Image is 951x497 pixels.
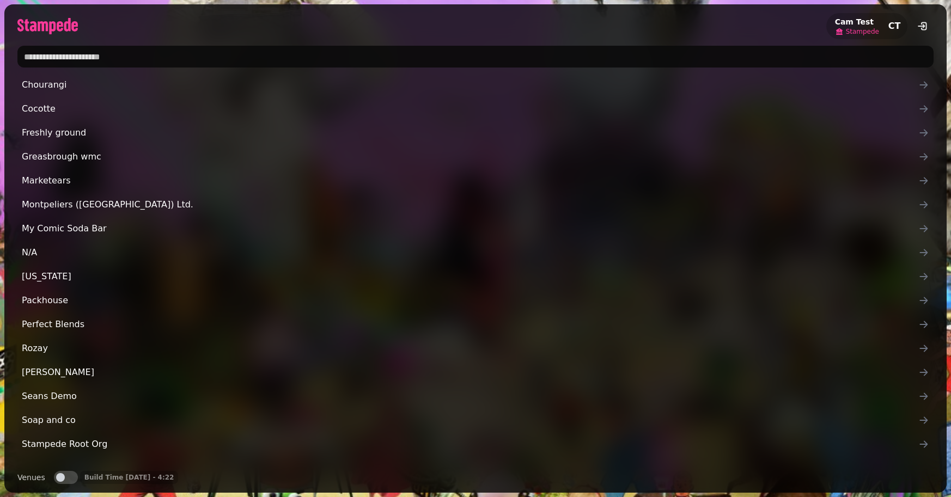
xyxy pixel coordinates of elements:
span: Cocotte [22,102,918,115]
a: Freshly ground [17,122,934,144]
button: logout [912,15,934,37]
a: [US_STATE] [17,266,934,287]
span: Packhouse [22,294,918,307]
a: My Comic Soda Bar [17,218,934,240]
h2: Cam Test [835,16,879,27]
span: Marketears [22,174,918,187]
a: Marketears [17,170,934,192]
span: [US_STATE] [22,270,918,283]
p: Build Time [DATE] - 4:22 [84,473,174,482]
a: Rozay [17,338,934,359]
a: Greasbrough wmc [17,146,934,168]
a: Packhouse [17,290,934,311]
a: Montpeliers ([GEOGRAPHIC_DATA]) Ltd. [17,194,934,216]
span: Stampede [846,27,879,36]
span: N/A [22,246,918,259]
a: Cocotte [17,98,934,120]
a: Seans Demo [17,385,934,407]
span: [PERSON_NAME] [22,366,918,379]
a: N/A [17,242,934,263]
span: Rozay [22,342,918,355]
a: Stampede [835,27,879,36]
label: Venues [17,471,45,484]
a: The Little Bakery [17,457,934,479]
a: Perfect Blends [17,314,934,335]
span: Stampede Root Org [22,438,918,451]
span: Montpeliers ([GEOGRAPHIC_DATA]) Ltd. [22,198,918,211]
a: Chourangi [17,74,934,96]
span: Seans Demo [22,390,918,403]
img: logo [17,18,78,34]
a: [PERSON_NAME] [17,361,934,383]
span: Greasbrough wmc [22,150,918,163]
span: My Comic Soda Bar [22,222,918,235]
span: The Little Bakery [22,462,918,475]
span: CT [888,22,901,30]
span: Perfect Blends [22,318,918,331]
a: Stampede Root Org [17,433,934,455]
span: Freshly ground [22,126,918,139]
a: Soap and co [17,409,934,431]
span: Soap and co [22,414,918,427]
span: Chourangi [22,78,918,91]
